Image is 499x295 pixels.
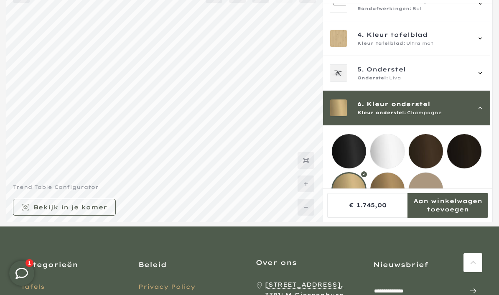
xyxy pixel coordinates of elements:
h3: Nieuwsbrief [373,260,478,269]
iframe: toggle-frame [1,252,43,294]
a: Privacy Policy [138,283,195,290]
a: Terug naar boven [463,253,482,272]
h3: Categorieën [21,260,126,269]
h3: Beleid [138,260,243,269]
h3: Over ons [256,258,361,267]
